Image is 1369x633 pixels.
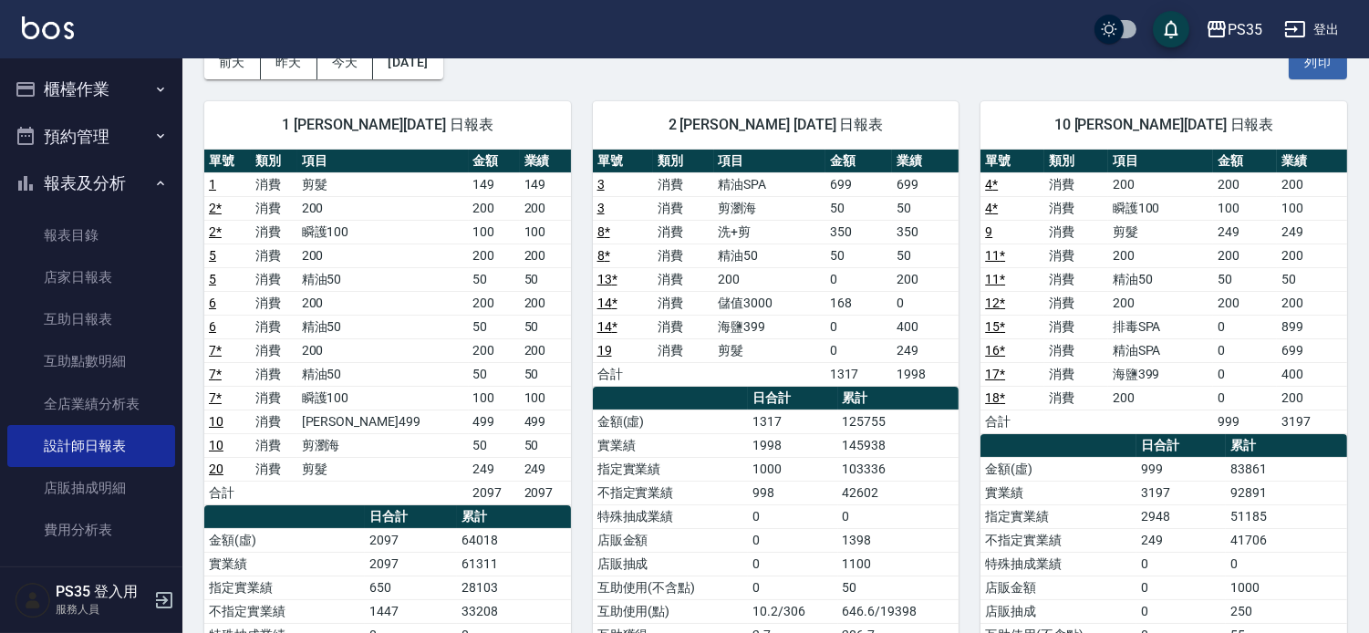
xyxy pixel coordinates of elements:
a: 3 [597,177,605,192]
img: Person [15,582,51,618]
td: 消費 [653,338,713,362]
td: 200 [714,267,825,291]
td: 消費 [1044,172,1108,196]
td: 145938 [838,433,959,457]
td: 金額(虛) [980,457,1136,481]
td: 2948 [1136,504,1226,528]
td: 103336 [838,457,959,481]
a: 20 [209,462,223,476]
td: 200 [1277,386,1347,410]
th: 業績 [520,150,571,173]
a: 9 [985,224,992,239]
td: 249 [1277,220,1347,244]
td: 200 [520,338,571,362]
td: 指定實業績 [593,457,749,481]
th: 累計 [1226,434,1347,458]
td: 646.6/19398 [838,599,959,623]
td: 海鹽399 [714,315,825,338]
td: 消費 [251,244,297,267]
td: 實業績 [593,433,749,457]
a: 1 [209,177,216,192]
td: 350 [892,220,959,244]
th: 日合計 [1136,434,1226,458]
td: 排毒SPA [1108,315,1213,338]
td: 999 [1213,410,1277,433]
td: 249 [892,338,959,362]
td: 50 [469,267,520,291]
td: 0 [1136,552,1226,576]
th: 業績 [892,150,959,173]
td: 精油50 [297,362,469,386]
td: 精油50 [714,244,825,267]
td: 200 [297,338,469,362]
td: 50 [1277,267,1347,291]
button: [DATE] [373,46,442,79]
td: 消費 [1044,196,1108,220]
td: 特殊抽成業績 [980,552,1136,576]
td: 149 [520,172,571,196]
td: 剪髮 [297,172,469,196]
td: 998 [748,481,837,504]
td: 0 [1213,315,1277,338]
button: 櫃檯作業 [7,66,175,113]
td: 168 [825,291,892,315]
td: 200 [520,244,571,267]
th: 業績 [1277,150,1347,173]
a: 費用分析表 [7,509,175,551]
td: 實業績 [204,552,365,576]
td: 不指定實業績 [204,599,365,623]
td: 消費 [1044,244,1108,267]
td: 消費 [251,291,297,315]
td: 499 [469,410,520,433]
td: 499 [520,410,571,433]
td: 200 [469,291,520,315]
td: 1998 [892,362,959,386]
td: 200 [469,196,520,220]
td: 消費 [1044,362,1108,386]
td: 200 [1213,244,1277,267]
th: 項目 [297,150,469,173]
td: 指定實業績 [980,504,1136,528]
td: 2097 [365,528,457,552]
a: 互助點數明細 [7,340,175,382]
td: 消費 [653,315,713,338]
td: 2097 [469,481,520,504]
td: 店販抽成 [980,599,1136,623]
td: 特殊抽成業績 [593,504,749,528]
a: 設計師日報表 [7,425,175,467]
td: 50 [825,196,892,220]
td: 0 [1136,599,1226,623]
td: 650 [365,576,457,599]
th: 日合計 [365,505,457,529]
td: 50 [520,267,571,291]
td: 0 [1136,576,1226,599]
td: 350 [825,220,892,244]
td: 200 [297,196,469,220]
button: 列印 [1289,46,1347,79]
td: 消費 [653,220,713,244]
a: 10 [209,414,223,429]
td: 1000 [1226,576,1347,599]
td: 200 [1108,244,1213,267]
td: 10.2/306 [748,599,837,623]
table: a dense table [204,150,571,505]
a: 店販抽成明細 [7,467,175,509]
td: 0 [838,504,959,528]
td: 42602 [838,481,959,504]
td: 250 [1226,599,1347,623]
td: 店販金額 [980,576,1136,599]
a: 5 [209,272,216,286]
td: 剪髮 [297,457,469,481]
th: 金額 [825,150,892,173]
td: 消費 [653,196,713,220]
td: 消費 [251,410,297,433]
td: 合計 [593,362,653,386]
table: a dense table [980,150,1347,434]
div: PS35 [1228,18,1262,41]
button: 昨天 [261,46,317,79]
td: 249 [1136,528,1226,552]
td: 249 [520,457,571,481]
td: 149 [469,172,520,196]
td: 100 [469,220,520,244]
a: 6 [209,319,216,334]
